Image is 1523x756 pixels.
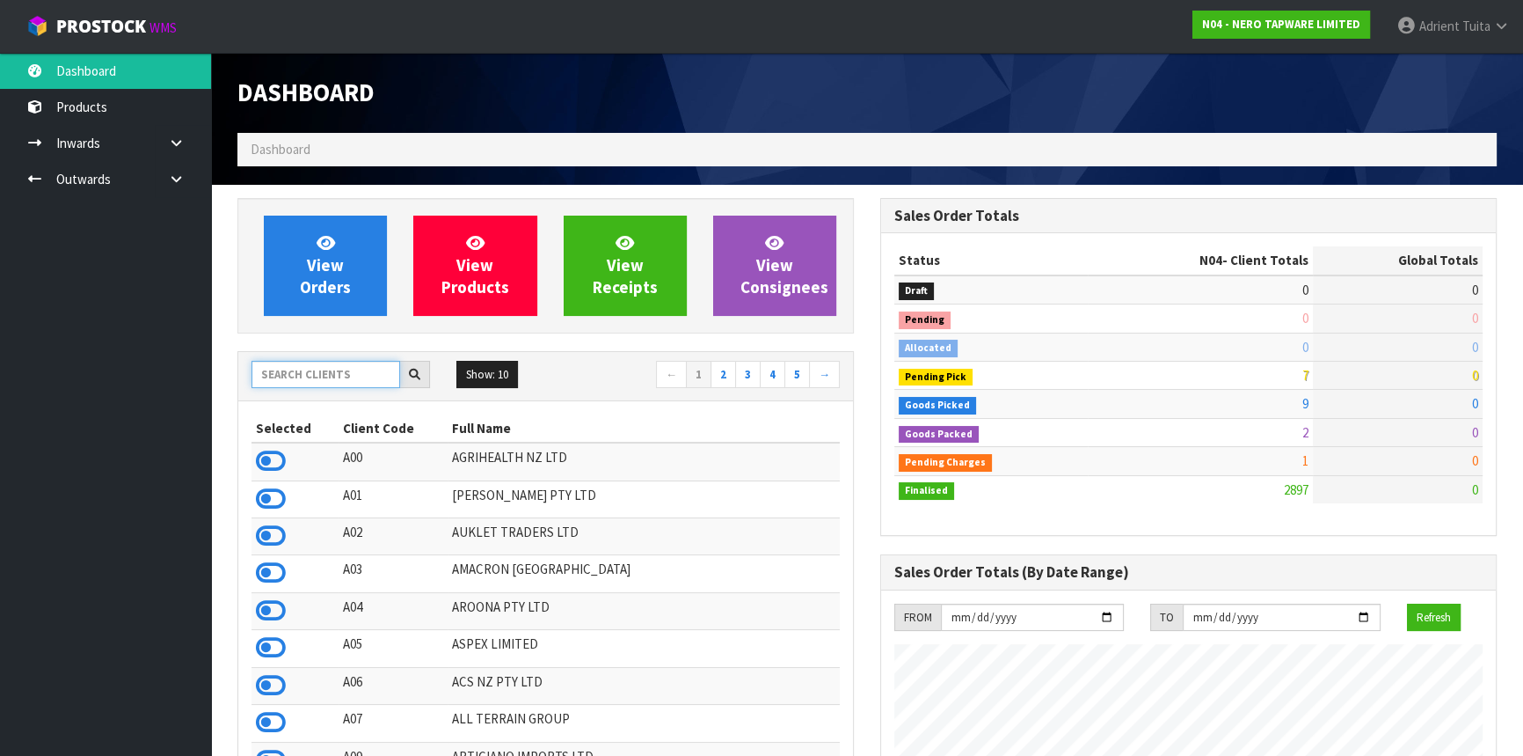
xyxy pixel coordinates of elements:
[251,415,339,443] th: Selected
[339,443,448,481] td: A00
[1284,481,1308,498] span: 2897
[448,415,840,443] th: Full Name
[1150,604,1183,632] div: TO
[339,667,448,704] td: A06
[899,426,979,444] span: Goods Packed
[1302,395,1308,412] span: 9
[899,397,976,415] span: Goods Picked
[1202,17,1360,32] strong: N04 - NERO TAPWARE LIMITED
[686,361,711,389] a: 1
[56,15,146,38] span: ProStock
[899,482,954,500] span: Finalised
[1302,424,1308,441] span: 2
[441,232,509,298] span: View Products
[809,361,840,389] a: →
[894,604,941,632] div: FROM
[448,705,840,742] td: ALL TERRAIN GROUP
[894,208,1483,224] h3: Sales Order Totals
[559,361,841,392] nav: Page navigation
[1407,604,1461,632] button: Refresh
[237,77,375,108] span: Dashboard
[264,216,387,316] a: ViewOrders
[448,518,840,555] td: AUKLET TRADERS LTD
[1192,11,1370,39] a: N04 - NERO TAPWARE LIMITED
[1472,395,1478,412] span: 0
[300,232,351,298] span: View Orders
[784,361,810,389] a: 5
[899,369,973,386] span: Pending Pick
[1419,18,1460,34] span: Adrient
[251,361,400,388] input: Search clients
[149,19,177,36] small: WMS
[1472,481,1478,498] span: 0
[1302,339,1308,356] span: 0
[339,592,448,629] td: A04
[1302,310,1308,327] span: 0
[564,216,687,316] a: ViewReceipts
[339,481,448,517] td: A01
[1472,282,1478,298] span: 0
[899,454,992,472] span: Pending Charges
[1472,310,1478,327] span: 0
[1302,282,1308,298] span: 0
[1302,452,1308,469] span: 1
[448,667,840,704] td: ACS NZ PTY LTD
[448,555,840,592] td: AMACRON [GEOGRAPHIC_DATA]
[1088,246,1313,275] th: - Client Totals
[339,518,448,555] td: A02
[1472,339,1478,356] span: 0
[339,415,448,443] th: Client Code
[735,361,761,389] a: 3
[899,340,958,357] span: Allocated
[413,216,536,316] a: ViewProducts
[1472,367,1478,384] span: 0
[1313,246,1483,275] th: Global Totals
[713,216,836,316] a: ViewConsignees
[760,361,785,389] a: 4
[448,443,840,481] td: AGRIHEALTH NZ LTD
[339,630,448,667] td: A05
[1472,452,1478,469] span: 0
[339,555,448,592] td: A03
[894,564,1483,581] h3: Sales Order Totals (By Date Range)
[448,592,840,629] td: AROONA PTY LTD
[448,481,840,517] td: [PERSON_NAME] PTY LTD
[593,232,658,298] span: View Receipts
[251,141,310,158] span: Dashboard
[1302,367,1308,384] span: 7
[1462,18,1490,34] span: Tuita
[26,15,48,37] img: cube-alt.png
[899,312,951,329] span: Pending
[656,361,687,389] a: ←
[448,630,840,667] td: ASPEX LIMITED
[899,283,934,300] span: Draft
[1472,424,1478,441] span: 0
[1199,252,1222,268] span: N04
[894,246,1088,275] th: Status
[339,705,448,742] td: A07
[710,361,736,389] a: 2
[740,232,828,298] span: View Consignees
[456,361,518,389] button: Show: 10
